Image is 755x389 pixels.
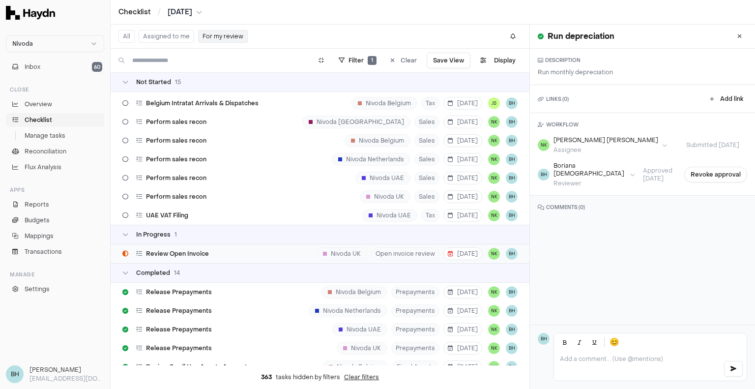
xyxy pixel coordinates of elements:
[118,30,135,43] button: All
[111,365,529,389] div: tasks hidden by filters
[488,153,500,165] span: NK
[506,286,518,298] button: BH
[488,191,500,203] span: NK
[448,137,478,145] span: [DATE]
[360,190,410,203] div: Nivoda UK
[351,97,417,110] div: Nivoda Belgium
[506,172,518,184] button: BH
[6,229,104,243] a: Mappings
[174,231,177,239] span: 1
[506,116,518,128] button: BH
[29,374,104,383] p: [EMAIL_ADDRESS][DOMAIN_NAME]
[538,68,613,77] p: Run monthly depreciation
[587,335,601,349] button: Underline (Ctrl+U)
[6,245,104,259] a: Transactions
[146,288,212,296] span: Release Prepayments
[6,113,104,127] a: Checklist
[538,169,550,180] span: BH
[443,134,482,147] button: [DATE]
[322,360,388,373] div: Nivoda Belgium
[6,97,104,111] a: Overview
[443,97,482,110] button: [DATE]
[332,323,387,336] div: Nivoda UAE
[448,155,478,163] span: [DATE]
[25,232,54,240] span: Mappings
[488,248,500,260] span: NK
[6,282,104,296] a: Settings
[474,53,522,68] button: Display
[506,153,518,165] button: BH
[443,342,482,355] button: [DATE]
[302,116,410,128] div: Nivoda [GEOGRAPHIC_DATA]
[488,97,500,109] span: JS
[25,216,50,225] span: Budgets
[368,56,377,65] span: 1
[506,305,518,317] button: BH
[12,40,33,48] span: Nivoda
[506,361,518,373] button: BH
[488,135,500,147] button: NK
[427,53,470,68] button: Save View
[25,100,52,109] span: Overview
[421,97,439,110] span: Tax
[488,116,500,128] button: NK
[25,147,66,156] span: Reconciliation
[553,162,626,178] div: Boriana [DEMOGRAPHIC_DATA]
[146,174,206,182] span: Perform sales recon
[506,342,518,354] button: BH
[421,209,439,222] span: Tax
[6,213,104,227] a: Budgets
[392,360,439,373] span: Fixed Assets
[25,247,62,256] span: Transactions
[448,118,478,126] span: [DATE]
[443,247,482,260] button: [DATE]
[443,209,482,222] button: [DATE]
[488,172,500,184] button: NK
[488,209,500,221] button: NK
[506,209,518,221] button: BH
[136,78,171,86] span: Not Started
[6,182,104,198] div: Apps
[443,153,482,166] button: [DATE]
[6,129,104,143] a: Manage tasks
[391,304,439,317] span: Prepayments
[6,60,104,74] button: Inbox60
[25,200,49,209] span: Reports
[488,286,500,298] button: NK
[448,250,478,258] span: [DATE]
[538,139,550,151] span: NK
[6,6,55,20] img: Haydn Logo
[506,97,518,109] span: BH
[355,172,410,184] div: Nivoda UAE
[139,30,194,43] button: Assigned to me
[538,136,667,154] button: NK[PERSON_NAME] [PERSON_NAME]Assignee
[344,373,379,381] button: Clear filters
[6,160,104,174] a: Flux Analysis
[391,286,439,299] span: Prepayments
[309,304,387,317] div: Nivoda Netherlands
[146,118,206,126] span: Perform sales recon
[506,324,518,335] button: BH
[414,172,439,184] span: Sales
[558,335,572,349] button: Bold (Ctrl+B)
[337,342,387,355] div: Nivoda UK
[488,305,500,317] span: NK
[448,99,478,107] span: [DATE]
[448,307,478,315] span: [DATE]
[506,135,518,147] button: BH
[332,153,410,166] div: Nivoda Netherlands
[6,35,104,52] button: Nivoda
[25,116,52,124] span: Checklist
[146,193,206,201] span: Perform sales recon
[448,344,478,352] span: [DATE]
[443,304,482,317] button: [DATE]
[146,307,212,315] span: Release Prepayments
[538,204,747,211] h3: COMMENTS ( 0 )
[488,324,500,335] span: NK
[391,342,439,355] span: Prepayments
